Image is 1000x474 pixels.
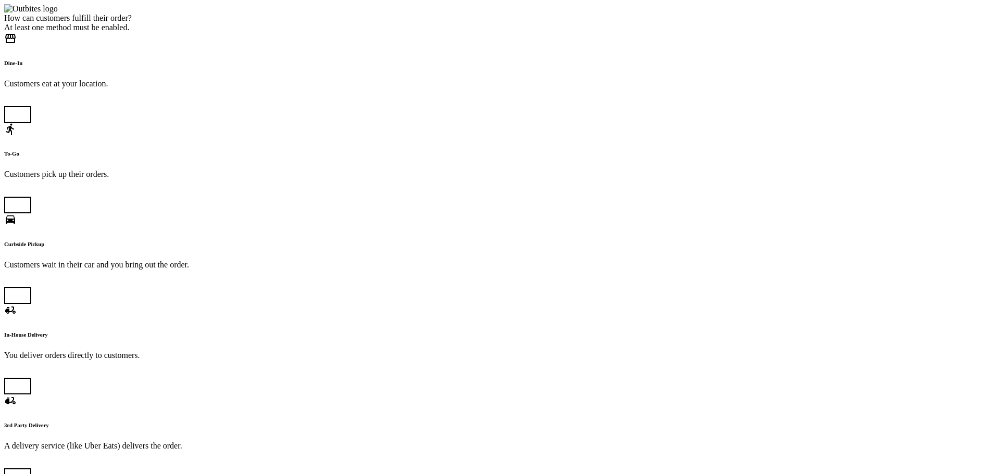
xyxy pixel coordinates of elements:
div: At least one method must be enabled. [4,23,189,32]
img: Outbites logo [4,4,58,14]
p: Customers wait in their car and you bring out the order. [4,260,189,270]
p: A delivery service (like Uber Eats) delivers the order. [4,441,189,451]
h6: In-House Delivery [4,331,189,338]
h6: To-Go [4,150,189,157]
p: Customers eat at your location. [4,79,189,88]
h6: 3rd Party Delivery [4,422,189,428]
p: Customers pick up their orders. [4,170,189,179]
div: How can customers fulfill their order? [4,14,189,23]
h6: Curbside Pickup [4,241,189,247]
p: You deliver orders directly to customers. [4,351,189,360]
h6: Dine-In [4,60,189,66]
